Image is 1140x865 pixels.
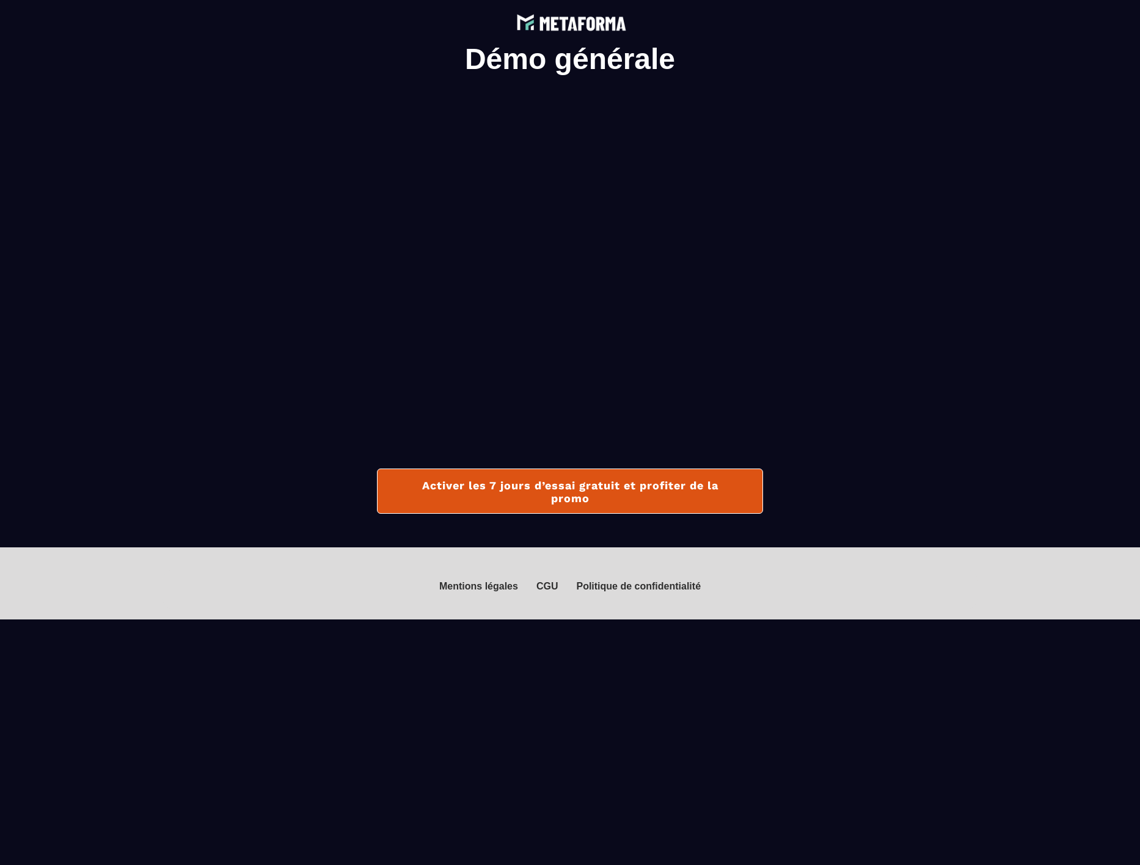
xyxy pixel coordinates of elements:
img: dce72762b8fdcab3cbcc23e8c84d924e_Adobe_Express_-_file_(1).png [513,10,628,34]
div: Mentions légales [439,581,518,592]
p: Démo générale [18,42,1122,76]
div: CGU [536,581,558,592]
div: Politique de confidentialité [576,581,701,592]
button: Activer les 7 jours d’essai gratuit et profiter de la promo [377,469,763,514]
